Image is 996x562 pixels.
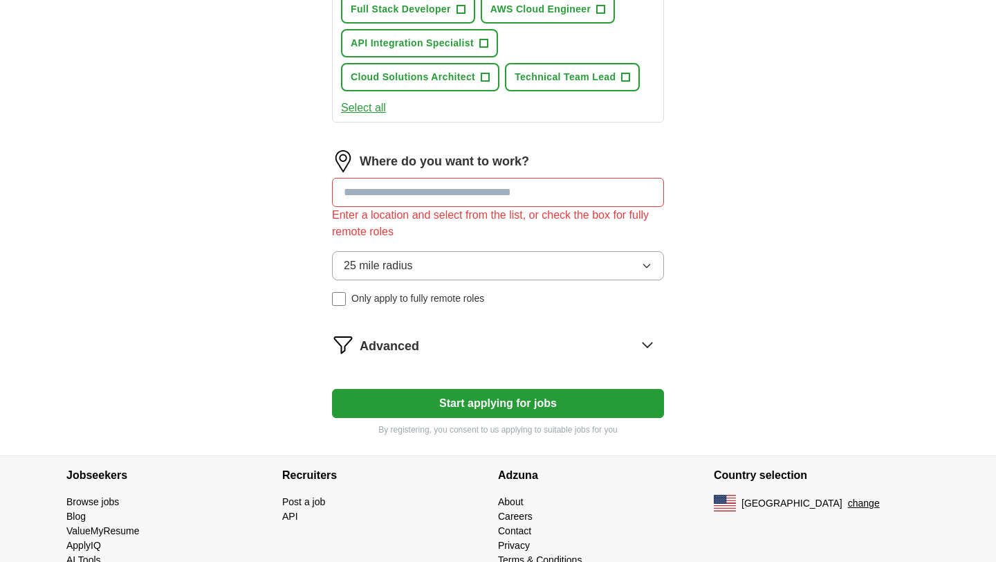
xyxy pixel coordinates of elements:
[490,2,591,17] span: AWS Cloud Engineer
[351,36,474,51] span: API Integration Specialist
[341,29,498,57] button: API Integration Specialist
[741,496,842,511] span: [GEOGRAPHIC_DATA]
[714,495,736,511] img: US flag
[498,496,524,507] a: About
[498,525,531,536] a: Contact
[66,511,86,522] a: Blog
[66,496,119,507] a: Browse jobs
[282,496,325,507] a: Post a job
[332,207,664,240] div: Enter a location and select from the list, or check the box for fully remote roles
[505,63,640,91] button: Technical Team Lead
[282,511,298,522] a: API
[332,424,664,436] p: By registering, you consent to us applying to suitable jobs for you
[498,540,530,551] a: Privacy
[341,63,499,91] button: Cloud Solutions Architect
[515,70,616,84] span: Technical Team Lead
[332,389,664,418] button: Start applying for jobs
[332,292,346,306] input: Only apply to fully remote roles
[360,152,529,171] label: Where do you want to work?
[66,525,140,536] a: ValueMyResume
[332,251,664,280] button: 25 mile radius
[360,337,419,356] span: Advanced
[714,456,930,495] h4: Country selection
[344,257,413,274] span: 25 mile radius
[498,511,533,522] a: Careers
[332,334,354,356] img: filter
[351,70,475,84] span: Cloud Solutions Architect
[341,100,386,116] button: Select all
[351,291,484,306] span: Only apply to fully remote roles
[351,2,451,17] span: Full Stack Developer
[66,540,101,551] a: ApplyIQ
[332,150,354,172] img: location.png
[848,496,880,511] button: change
